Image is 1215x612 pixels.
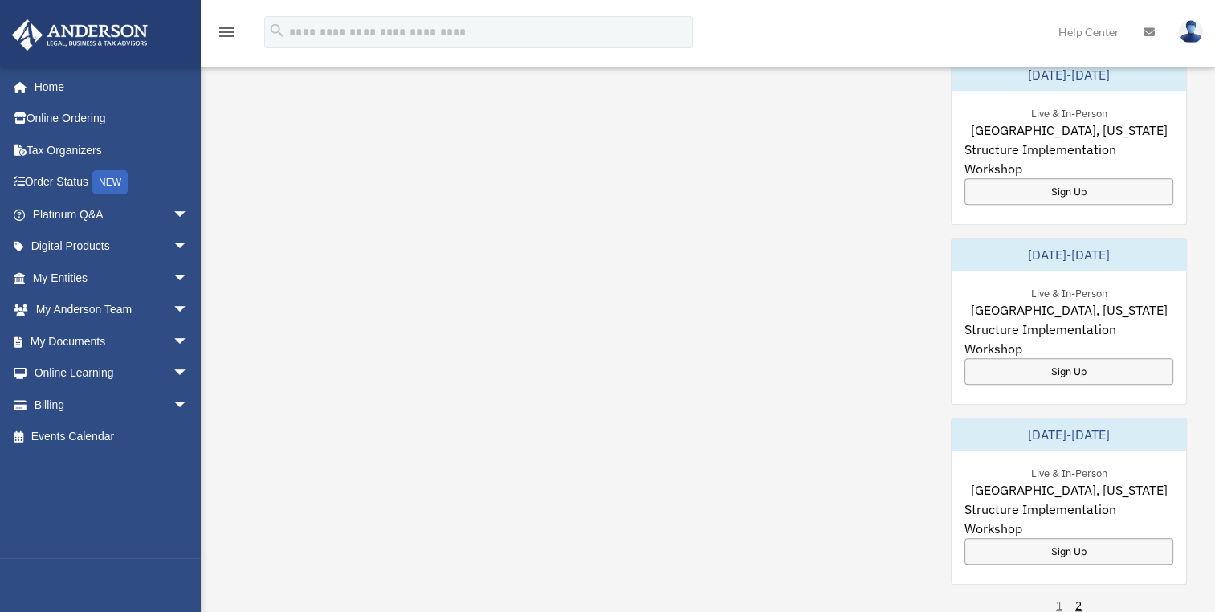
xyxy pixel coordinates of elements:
[92,170,128,194] div: NEW
[11,294,213,326] a: My Anderson Teamarrow_drop_down
[173,262,205,295] span: arrow_drop_down
[268,22,286,39] i: search
[217,22,236,42] i: menu
[970,120,1167,140] span: [GEOGRAPHIC_DATA], [US_STATE]
[964,358,1173,385] a: Sign Up
[970,300,1167,320] span: [GEOGRAPHIC_DATA], [US_STATE]
[952,59,1186,91] div: [DATE]-[DATE]
[11,134,213,166] a: Tax Organizers
[11,357,213,390] a: Online Learningarrow_drop_down
[11,262,213,294] a: My Entitiesarrow_drop_down
[1017,104,1119,120] div: Live & In-Person
[173,198,205,231] span: arrow_drop_down
[964,178,1173,205] a: Sign Up
[7,19,153,51] img: Anderson Advisors Platinum Portal
[173,389,205,422] span: arrow_drop_down
[11,198,213,231] a: Platinum Q&Aarrow_drop_down
[964,538,1173,565] a: Sign Up
[952,418,1186,451] div: [DATE]-[DATE]
[964,500,1173,538] span: Structure Implementation Workshop
[1017,463,1119,480] div: Live & In-Person
[11,325,213,357] a: My Documentsarrow_drop_down
[952,239,1186,271] div: [DATE]-[DATE]
[11,389,213,421] a: Billingarrow_drop_down
[173,325,205,358] span: arrow_drop_down
[970,480,1167,500] span: [GEOGRAPHIC_DATA], [US_STATE]
[11,421,213,453] a: Events Calendar
[217,28,236,42] a: menu
[11,71,205,103] a: Home
[173,294,205,327] span: arrow_drop_down
[11,166,213,199] a: Order StatusNEW
[11,103,213,135] a: Online Ordering
[1179,20,1203,43] img: User Pic
[11,231,213,263] a: Digital Productsarrow_drop_down
[964,140,1173,178] span: Structure Implementation Workshop
[173,231,205,263] span: arrow_drop_down
[1017,284,1119,300] div: Live & In-Person
[964,320,1173,358] span: Structure Implementation Workshop
[173,357,205,390] span: arrow_drop_down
